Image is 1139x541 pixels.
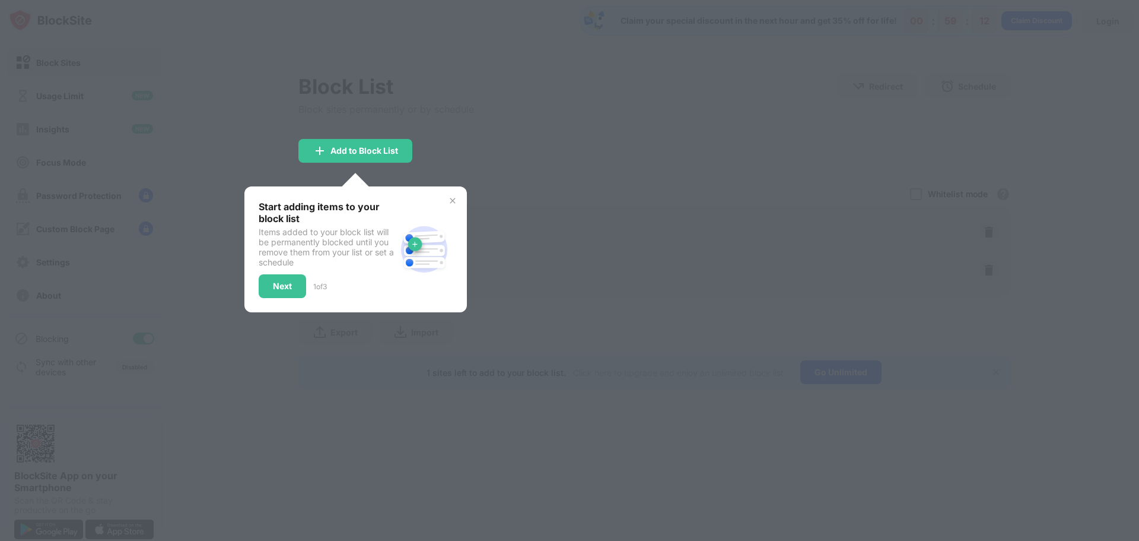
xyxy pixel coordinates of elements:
div: Items added to your block list will be permanently blocked until you remove them from your list o... [259,227,396,267]
div: Next [273,281,292,291]
img: block-site.svg [396,221,453,278]
div: Start adding items to your block list [259,201,396,224]
div: 1 of 3 [313,282,327,291]
img: x-button.svg [448,196,457,205]
div: Add to Block List [330,146,398,156]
